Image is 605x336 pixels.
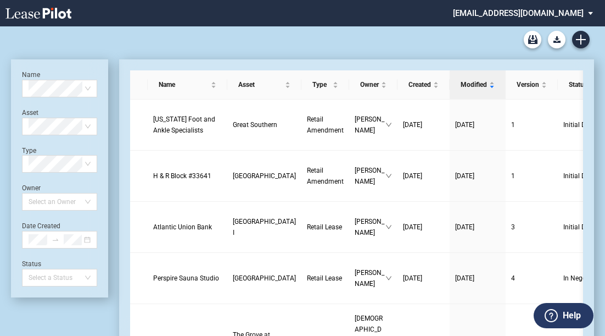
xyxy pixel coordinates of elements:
[455,223,474,231] span: [DATE]
[153,114,222,136] a: [US_STATE] Foot and Ankle Specialists
[450,70,506,100] th: Modified
[385,173,392,179] span: down
[408,79,431,90] span: Created
[572,31,590,48] a: Create new document
[511,274,515,282] span: 4
[385,224,392,230] span: down
[159,79,209,90] span: Name
[307,222,344,233] a: Retail Lease
[233,274,296,282] span: Park West Village II
[403,223,422,231] span: [DATE]
[511,222,552,233] a: 3
[22,260,41,268] label: Status
[563,309,581,323] label: Help
[349,70,397,100] th: Owner
[455,121,474,129] span: [DATE]
[307,273,344,284] a: Retail Lease
[403,170,444,181] a: [DATE]
[506,70,558,100] th: Version
[517,79,539,90] span: Version
[153,170,222,181] a: H & R Block #33641
[307,165,344,187] a: Retail Amendment
[397,70,450,100] th: Created
[307,223,342,231] span: Retail Lease
[307,114,344,136] a: Retail Amendment
[511,119,552,130] a: 1
[22,184,41,192] label: Owner
[355,267,385,289] span: [PERSON_NAME]
[455,119,500,130] a: [DATE]
[524,31,541,48] a: Archive
[153,274,219,282] span: Perspire Sauna Studio
[238,79,283,90] span: Asset
[569,79,599,90] span: Status
[153,115,215,134] span: Ohio Foot and Ankle Specialists
[233,121,277,129] span: Great Southern
[22,109,38,117] label: Asset
[233,218,296,236] span: Park West Village I
[403,274,422,282] span: [DATE]
[312,79,330,90] span: Type
[511,121,515,129] span: 1
[301,70,349,100] th: Type
[403,172,422,180] span: [DATE]
[148,70,227,100] th: Name
[153,223,212,231] span: Atlantic Union Bank
[511,170,552,181] a: 1
[385,122,392,128] span: down
[360,79,379,90] span: Owner
[233,170,296,181] a: [GEOGRAPHIC_DATA]
[355,114,385,136] span: [PERSON_NAME]
[307,167,344,185] span: Retail Amendment
[455,222,500,233] a: [DATE]
[233,119,296,130] a: Great Southern
[455,170,500,181] a: [DATE]
[461,79,487,90] span: Modified
[52,236,59,244] span: swap-right
[511,172,515,180] span: 1
[511,223,515,231] span: 3
[153,222,222,233] a: Atlantic Union Bank
[153,172,211,180] span: H & R Block #33641
[534,303,593,328] button: Help
[511,273,552,284] a: 4
[153,273,222,284] a: Perspire Sauna Studio
[22,71,40,79] label: Name
[403,273,444,284] a: [DATE]
[385,275,392,282] span: down
[455,273,500,284] a: [DATE]
[403,119,444,130] a: [DATE]
[233,273,296,284] a: [GEOGRAPHIC_DATA]
[545,31,569,48] md-menu: Download Blank Form List
[403,222,444,233] a: [DATE]
[227,70,301,100] th: Asset
[233,216,296,238] a: [GEOGRAPHIC_DATA] I
[22,222,60,230] label: Date Created
[22,147,36,155] label: Type
[355,216,385,238] span: [PERSON_NAME]
[52,236,59,244] span: to
[455,274,474,282] span: [DATE]
[307,115,344,134] span: Retail Amendment
[355,165,385,187] span: [PERSON_NAME]
[455,172,474,180] span: [DATE]
[233,172,296,180] span: Winchester Square
[548,31,565,48] button: Download Blank Form
[403,121,422,129] span: [DATE]
[307,274,342,282] span: Retail Lease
